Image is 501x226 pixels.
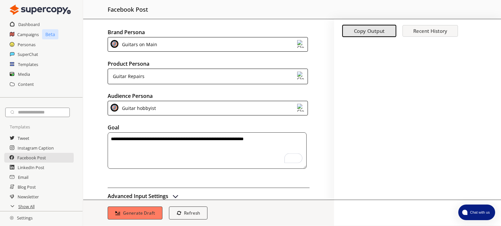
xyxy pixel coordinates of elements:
[10,3,71,16] img: Close
[18,49,38,59] a: SuperChat
[297,104,305,112] img: Close
[17,30,39,39] a: Campaigns
[18,79,34,89] a: Content
[120,104,156,113] div: Guitar hobbyist
[18,60,38,69] a: Templates
[111,104,118,112] img: Close
[297,40,305,48] img: Close
[402,25,458,37] button: Recent History
[169,206,208,219] button: Refresh
[108,191,179,201] button: advanced-inputs
[108,206,162,219] button: Generate Draft
[18,202,35,211] a: Show All
[413,28,447,34] b: Recent History
[108,27,310,37] h2: Brand Persona
[10,216,14,220] img: Close
[108,3,148,16] h2: facebook post
[108,59,310,69] h2: Product Persona
[17,153,46,163] a: Facebook Post
[18,133,29,143] a: Tweet
[18,163,44,172] a: LinkedIn Post
[18,143,54,153] a: Instagram Caption
[42,29,58,39] p: Beta
[18,69,30,79] a: Media
[172,192,179,200] img: Close
[354,28,385,34] b: Copy Output
[467,210,491,215] span: Chat with us
[108,123,310,132] h2: Goal
[111,40,118,48] img: Close
[18,20,40,29] a: Dashboard
[108,191,168,201] h2: Advanced Input Settings
[111,72,144,81] div: Guitar Repairs
[18,172,28,182] a: Email
[18,182,36,192] a: Blog Post
[120,40,157,49] div: Guitars on Main
[108,132,307,169] textarea: To enrich screen reader interactions, please activate Accessibility in Grammarly extension settings
[184,210,200,216] b: Refresh
[342,25,396,37] button: Copy Output
[297,72,305,79] img: Close
[123,210,155,216] b: Generate Draft
[18,40,36,49] a: Personas
[108,91,310,101] h2: Audience Persona
[458,205,495,220] button: atlas-launcher
[18,192,39,202] a: Newsletter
